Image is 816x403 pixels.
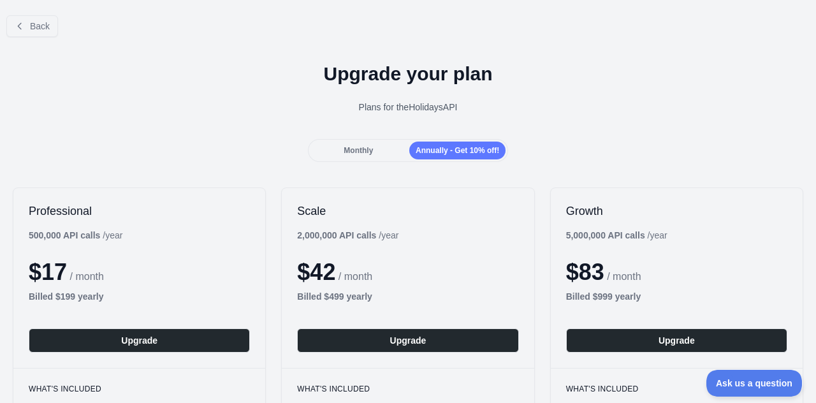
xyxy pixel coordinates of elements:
[566,230,645,240] b: 5,000,000 API calls
[297,230,376,240] b: 2,000,000 API calls
[566,229,667,242] div: / year
[297,203,518,219] h2: Scale
[297,259,335,285] span: $ 42
[566,259,604,285] span: $ 83
[297,229,398,242] div: / year
[706,370,803,397] iframe: Toggle Customer Support
[566,203,787,219] h2: Growth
